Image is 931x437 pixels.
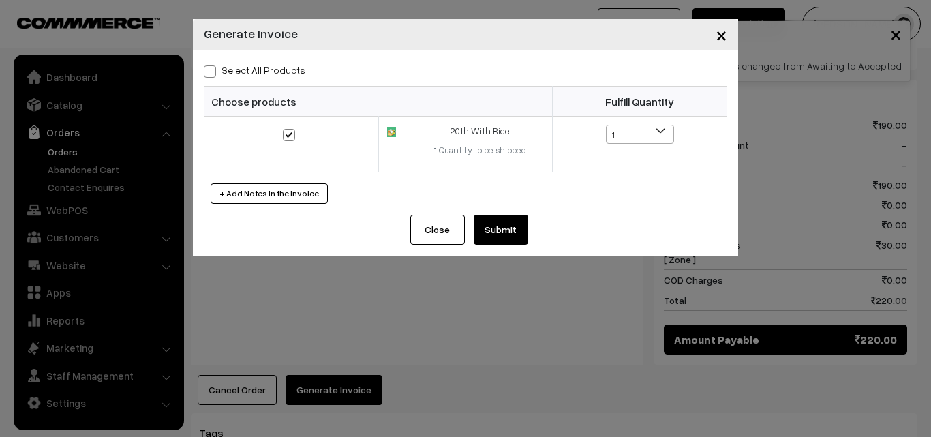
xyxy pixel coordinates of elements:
span: 1 [606,125,674,144]
span: × [716,22,727,47]
button: + Add Notes in the Invoice [211,183,328,204]
th: Choose products [204,87,553,117]
div: 1 Quantity to be shipped [416,144,544,157]
h4: Generate Invoice [204,25,298,43]
button: Close [705,14,738,56]
img: 17430546815871lunch-cartoon.jpg [387,127,396,136]
span: 1 [607,125,673,145]
button: Close [410,215,465,245]
label: Select all Products [204,63,305,77]
th: Fulfill Quantity [553,87,727,117]
button: Submit [474,215,528,245]
div: 20th With Rice [416,125,544,138]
